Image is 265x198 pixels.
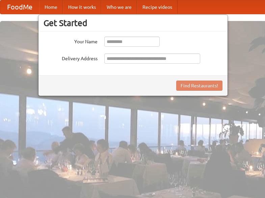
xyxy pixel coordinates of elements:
[44,53,98,62] label: Delivery Address
[176,81,222,91] button: Find Restaurants!
[101,0,137,14] a: Who we are
[137,0,178,14] a: Recipe videos
[39,0,63,14] a: Home
[44,37,98,45] label: Your Name
[0,0,39,14] a: FoodMe
[44,18,222,28] h3: Get Started
[63,0,101,14] a: How it works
